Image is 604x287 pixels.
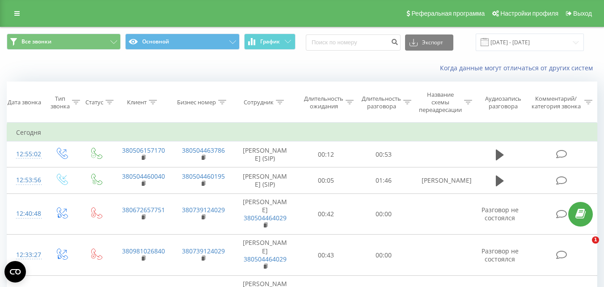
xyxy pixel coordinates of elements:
a: 380504464029 [244,255,287,263]
td: 00:53 [355,141,413,167]
a: Когда данные могут отличаться от других систем [440,64,597,72]
td: [PERSON_NAME] (SIP) [233,167,297,193]
td: 00:43 [297,235,355,276]
div: Длительность ожидания [304,95,343,110]
td: [PERSON_NAME] [233,193,297,235]
td: 00:42 [297,193,355,235]
td: 00:05 [297,167,355,193]
iframe: Intercom live chat [574,236,595,258]
td: [PERSON_NAME] [233,235,297,276]
button: Экспорт [405,34,453,51]
span: Выход [573,10,592,17]
div: 12:55:02 [16,146,35,163]
span: 1 [592,236,599,244]
td: 00:12 [297,141,355,167]
button: Основной [125,34,239,50]
a: 380506157170 [122,146,165,154]
div: Статус [85,99,103,106]
span: Настройки профиля [500,10,558,17]
span: Реферальная программа [411,10,485,17]
div: Бизнес номер [177,99,216,106]
a: 380672657751 [122,206,165,214]
div: Клиент [127,99,147,106]
div: 12:53:56 [16,171,35,189]
div: Комментарий/категория звонка [530,95,582,110]
td: [PERSON_NAME] [413,167,473,193]
button: Все звонки [7,34,121,50]
a: 380981026840 [122,247,165,255]
td: 01:46 [355,167,413,193]
div: Тип звонка [51,95,70,110]
td: 00:00 [355,193,413,235]
a: 380739124029 [182,247,225,255]
button: Open CMP widget [4,261,26,283]
input: Поиск по номеру [306,34,401,51]
div: Дата звонка [8,99,41,106]
a: 380504463786 [182,146,225,154]
td: [PERSON_NAME] (SIP) [233,141,297,167]
span: Разговор не состоялся [482,206,519,222]
a: 380504460040 [122,172,165,180]
a: 380504464029 [244,214,287,222]
span: График [260,39,280,45]
a: 380739124029 [182,206,225,214]
div: Название схемы переадресации [419,91,462,114]
span: Разговор не состоялся [482,247,519,263]
div: Аудиозапись разговора [481,95,526,110]
button: График [244,34,296,50]
div: 12:33:27 [16,246,35,264]
div: 12:40:48 [16,205,35,223]
a: 380504460195 [182,172,225,180]
div: Длительность разговора [362,95,401,110]
span: Все звонки [21,38,51,45]
td: 00:00 [355,235,413,276]
div: Сотрудник [244,99,274,106]
td: Сегодня [7,124,597,141]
